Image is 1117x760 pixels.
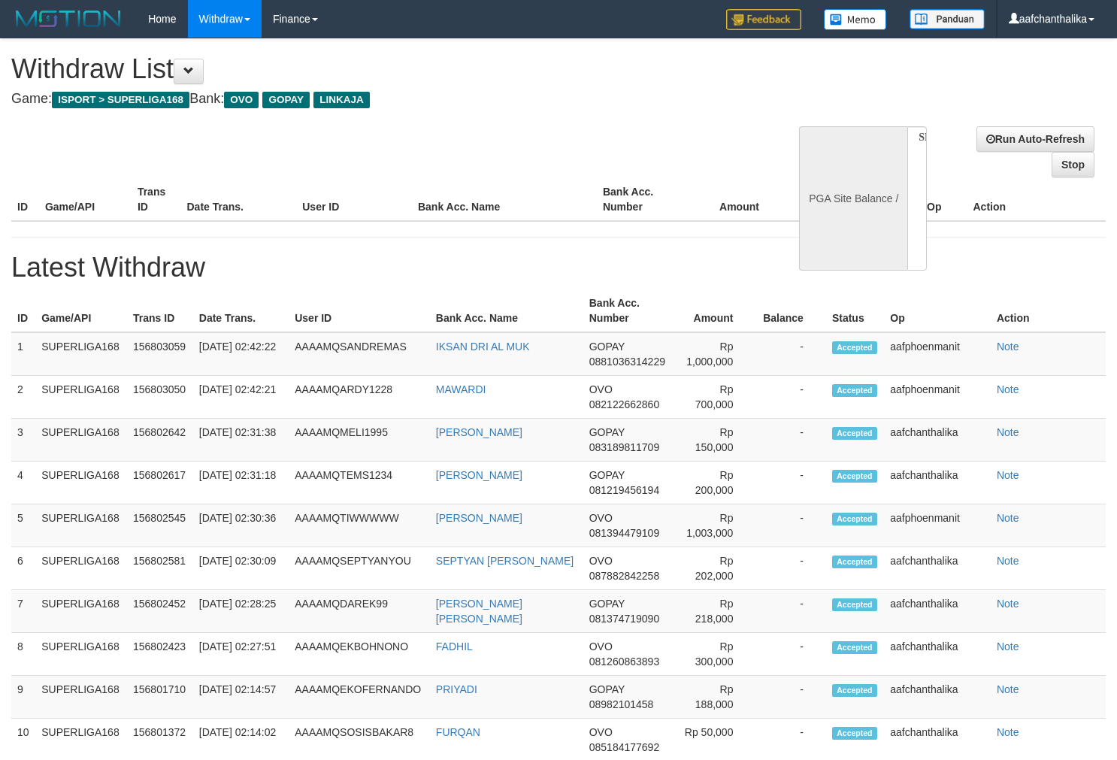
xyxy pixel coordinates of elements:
[589,469,625,481] span: GOPAY
[597,178,689,221] th: Bank Acc. Number
[589,656,659,668] span: 081260863893
[11,289,35,332] th: ID
[884,462,991,504] td: aafchanthalika
[35,633,127,676] td: SUPERLIGA168
[127,504,193,547] td: 156802545
[436,726,480,738] a: FURQAN
[436,512,522,524] a: [PERSON_NAME]
[589,441,659,453] span: 083189811709
[296,178,412,221] th: User ID
[436,341,530,353] a: IKSAN DRI AL MUK
[289,332,430,376] td: AAAAMQSANDREMAS
[673,289,755,332] th: Amount
[1052,152,1094,177] a: Stop
[52,92,189,108] span: ISPORT > SUPERLIGA168
[127,676,193,719] td: 156801710
[673,332,755,376] td: Rp 1,000,000
[755,376,825,419] td: -
[832,641,877,654] span: Accepted
[832,341,877,354] span: Accepted
[35,547,127,590] td: SUPERLIGA168
[289,547,430,590] td: AAAAMQSEPTYANYOU
[11,504,35,547] td: 5
[11,54,730,84] h1: Withdraw List
[289,462,430,504] td: AAAAMQTEMS1234
[755,547,825,590] td: -
[997,683,1019,695] a: Note
[832,598,877,611] span: Accepted
[193,462,289,504] td: [DATE] 02:31:18
[11,462,35,504] td: 4
[673,676,755,719] td: Rp 188,000
[436,469,522,481] a: [PERSON_NAME]
[35,419,127,462] td: SUPERLIGA168
[289,289,430,332] th: User ID
[589,527,659,539] span: 081394479109
[224,92,259,108] span: OVO
[755,289,825,332] th: Balance
[127,590,193,633] td: 156802452
[436,555,574,567] a: SEPTYAN [PERSON_NAME]
[11,178,39,221] th: ID
[11,8,126,30] img: MOTION_logo.png
[589,726,613,738] span: OVO
[35,332,127,376] td: SUPERLIGA168
[589,356,665,368] span: 0881036314229
[782,178,867,221] th: Balance
[289,633,430,676] td: AAAAMQEKBOHNONO
[997,640,1019,653] a: Note
[11,92,730,107] h4: Game: Bank:
[127,633,193,676] td: 156802423
[583,289,674,332] th: Bank Acc. Number
[35,676,127,719] td: SUPERLIGA168
[193,504,289,547] td: [DATE] 02:30:36
[997,726,1019,738] a: Note
[589,426,625,438] span: GOPAY
[755,462,825,504] td: -
[262,92,310,108] span: GOPAY
[35,376,127,419] td: SUPERLIGA168
[997,512,1019,524] a: Note
[884,419,991,462] td: aafchanthalika
[11,419,35,462] td: 3
[193,289,289,332] th: Date Trans.
[589,512,613,524] span: OVO
[884,376,991,419] td: aafphoenmanit
[589,741,659,753] span: 085184177692
[673,419,755,462] td: Rp 150,000
[289,504,430,547] td: AAAAMQTIWWWWW
[35,590,127,633] td: SUPERLIGA168
[589,698,654,710] span: 08982101458
[436,598,522,625] a: [PERSON_NAME] [PERSON_NAME]
[127,462,193,504] td: 156802617
[673,590,755,633] td: Rp 218,000
[35,289,127,332] th: Game/API
[127,289,193,332] th: Trans ID
[673,462,755,504] td: Rp 200,000
[589,398,659,410] span: 082122662860
[127,547,193,590] td: 156802581
[193,633,289,676] td: [DATE] 02:27:51
[799,126,907,271] div: PGA Site Balance /
[35,462,127,504] td: SUPERLIGA168
[884,289,991,332] th: Op
[997,598,1019,610] a: Note
[313,92,370,108] span: LINKAJA
[589,598,625,610] span: GOPAY
[832,727,877,740] span: Accepted
[127,376,193,419] td: 156803050
[193,547,289,590] td: [DATE] 02:30:09
[589,570,659,582] span: 087882842258
[997,469,1019,481] a: Note
[824,9,887,30] img: Button%20Memo.svg
[11,332,35,376] td: 1
[193,676,289,719] td: [DATE] 02:14:57
[127,419,193,462] td: 156802642
[436,683,477,695] a: PRIYADI
[755,633,825,676] td: -
[832,513,877,525] span: Accepted
[997,383,1019,395] a: Note
[35,504,127,547] td: SUPERLIGA168
[436,640,473,653] a: FADHIL
[832,684,877,697] span: Accepted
